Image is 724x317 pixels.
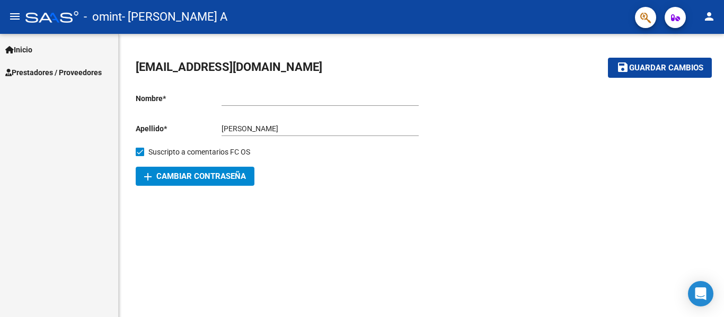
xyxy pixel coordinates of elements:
[144,171,246,181] span: Cambiar Contraseña
[136,167,254,186] button: Cambiar Contraseña
[616,61,629,74] mat-icon: save
[84,5,122,29] span: - omint
[136,60,322,74] span: [EMAIL_ADDRESS][DOMAIN_NAME]
[142,170,154,183] mat-icon: add
[148,146,250,158] span: Suscripto a comentarios FC OS
[5,67,102,78] span: Prestadores / Proveedores
[136,123,222,134] p: Apellido
[5,44,32,56] span: Inicio
[8,10,21,23] mat-icon: menu
[688,281,713,306] div: Open Intercom Messenger
[136,93,222,104] p: Nombre
[703,10,716,23] mat-icon: person
[629,64,703,73] span: Guardar cambios
[122,5,227,29] span: - [PERSON_NAME] A
[608,58,712,77] button: Guardar cambios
